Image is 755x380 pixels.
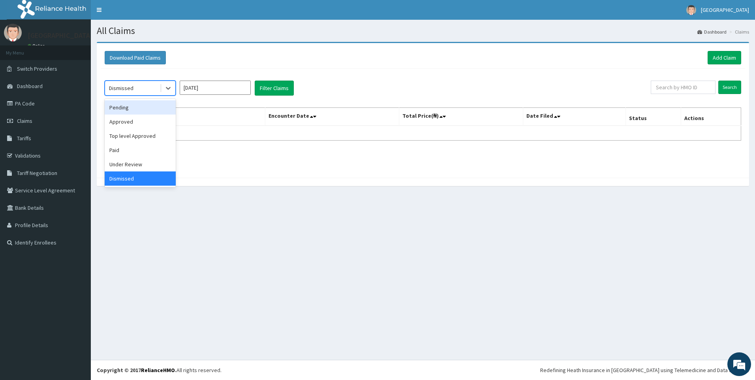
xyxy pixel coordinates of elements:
div: Dismissed [105,171,176,186]
span: Switch Providers [17,65,57,72]
img: User Image [686,5,696,15]
div: Dismissed [109,84,133,92]
th: Date Filed [523,108,626,126]
p: [GEOGRAPHIC_DATA] [28,32,93,39]
span: [GEOGRAPHIC_DATA] [701,6,749,13]
span: Tariff Negotiation [17,169,57,177]
th: Actions [681,108,741,126]
th: Encounter Date [265,108,399,126]
th: Status [626,108,681,126]
h1: All Claims [97,26,749,36]
th: Total Price(₦) [399,108,523,126]
a: Online [28,43,47,49]
div: Approved [105,115,176,129]
div: Paid [105,143,176,157]
img: d_794563401_company_1708531726252_794563401 [15,40,32,59]
div: Pending [105,100,176,115]
textarea: Type your message and hit 'Enter' [4,216,150,243]
strong: Copyright © 2017 . [97,367,177,374]
div: Redefining Heath Insurance in [GEOGRAPHIC_DATA] using Telemedicine and Data Science! [540,366,749,374]
input: Select Month and Year [180,81,251,95]
input: Search by HMO ID [651,81,716,94]
div: Top level Approved [105,129,176,143]
img: User Image [4,24,22,41]
button: Download Paid Claims [105,51,166,64]
div: Minimize live chat window [130,4,148,23]
span: Claims [17,117,32,124]
a: Add Claim [708,51,741,64]
a: Dashboard [697,28,727,35]
span: Tariffs [17,135,31,142]
span: Dashboard [17,83,43,90]
th: Name [105,108,265,126]
div: Chat with us now [41,44,133,55]
input: Search [718,81,741,94]
span: We're online! [46,100,109,179]
a: RelianceHMO [141,367,175,374]
li: Claims [727,28,749,35]
div: Under Review [105,157,176,171]
footer: All rights reserved. [91,360,755,380]
button: Filter Claims [255,81,294,96]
